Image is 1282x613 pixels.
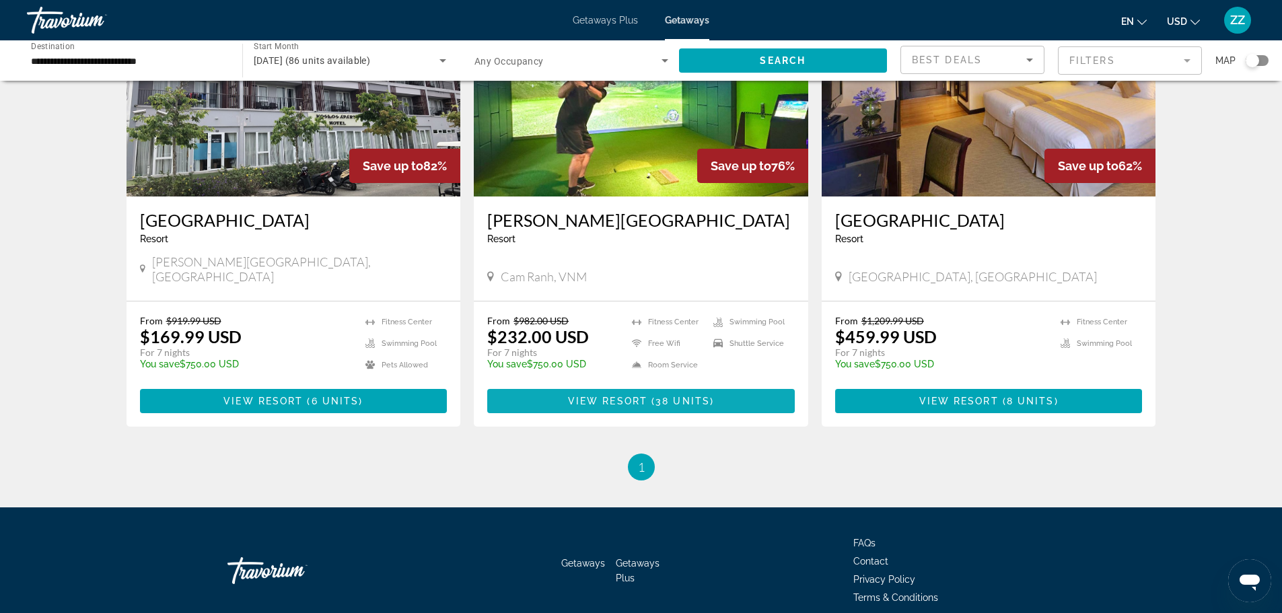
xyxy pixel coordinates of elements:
[382,318,432,326] span: Fitness Center
[31,41,75,50] span: Destination
[127,454,1156,480] nav: Pagination
[254,42,299,51] span: Start Month
[849,269,1097,284] span: [GEOGRAPHIC_DATA], [GEOGRAPHIC_DATA]
[1077,339,1132,348] span: Swimming Pool
[487,359,527,369] span: You save
[561,558,605,569] a: Getaways
[140,389,448,413] button: View Resort(6 units)
[487,389,795,413] button: View Resort(38 units)
[648,339,680,348] span: Free Wifi
[835,210,1143,230] a: [GEOGRAPHIC_DATA]
[835,315,858,326] span: From
[140,347,353,359] p: For 7 nights
[1230,13,1245,27] span: ZZ
[1167,11,1200,31] button: Change currency
[648,361,698,369] span: Room Service
[835,233,863,244] span: Resort
[679,48,888,73] button: Search
[568,396,647,406] span: View Resort
[573,15,638,26] a: Getaways Plus
[729,339,784,348] span: Shuttle Service
[835,389,1143,413] button: View Resort(8 units)
[638,460,645,474] span: 1
[487,359,618,369] p: $750.00 USD
[1220,6,1255,34] button: User Menu
[487,315,510,326] span: From
[152,254,447,284] span: [PERSON_NAME][GEOGRAPHIC_DATA], [GEOGRAPHIC_DATA]
[349,149,460,183] div: 82%
[303,396,363,406] span: ( )
[166,315,221,326] span: $919.99 USD
[861,315,924,326] span: $1,209.99 USD
[1044,149,1155,183] div: 62%
[1167,16,1187,27] span: USD
[487,210,795,230] a: [PERSON_NAME][GEOGRAPHIC_DATA]
[835,359,875,369] span: You save
[312,396,359,406] span: 6 units
[27,3,162,38] a: Travorium
[474,56,544,67] span: Any Occupancy
[223,396,303,406] span: View Resort
[140,210,448,230] a: [GEOGRAPHIC_DATA]
[835,359,1048,369] p: $750.00 USD
[999,396,1059,406] span: ( )
[697,149,808,183] div: 76%
[1007,396,1055,406] span: 8 units
[655,396,710,406] span: 38 units
[140,359,353,369] p: $750.00 USD
[835,326,937,347] p: $459.99 USD
[382,361,428,369] span: Pets Allowed
[912,55,982,65] span: Best Deals
[1215,51,1236,70] span: Map
[140,315,163,326] span: From
[487,326,589,347] p: $232.00 USD
[501,269,587,284] span: Cam Ranh, VNM
[1228,559,1271,602] iframe: Кнопка запуска окна обмена сообщениями
[711,159,771,173] span: Save up to
[1058,159,1118,173] span: Save up to
[729,318,785,326] span: Swimming Pool
[616,558,660,583] a: Getaways Plus
[382,339,437,348] span: Swimming Pool
[647,396,714,406] span: ( )
[1121,11,1147,31] button: Change language
[853,556,888,567] a: Contact
[1058,46,1202,75] button: Filter
[1121,16,1134,27] span: en
[140,359,180,369] span: You save
[912,52,1033,68] mat-select: Sort by
[227,550,362,591] a: Travorium
[487,233,515,244] span: Resort
[760,55,806,66] span: Search
[363,159,423,173] span: Save up to
[140,326,242,347] p: $169.99 USD
[919,396,999,406] span: View Resort
[853,592,938,603] a: Terms & Conditions
[648,318,699,326] span: Fitness Center
[513,315,569,326] span: $982.00 USD
[487,347,618,359] p: For 7 nights
[835,347,1048,359] p: For 7 nights
[140,233,168,244] span: Resort
[665,15,709,26] a: Getaways
[853,574,915,585] a: Privacy Policy
[1077,318,1127,326] span: Fitness Center
[254,55,371,66] span: [DATE] (86 units available)
[853,538,876,548] a: FAQs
